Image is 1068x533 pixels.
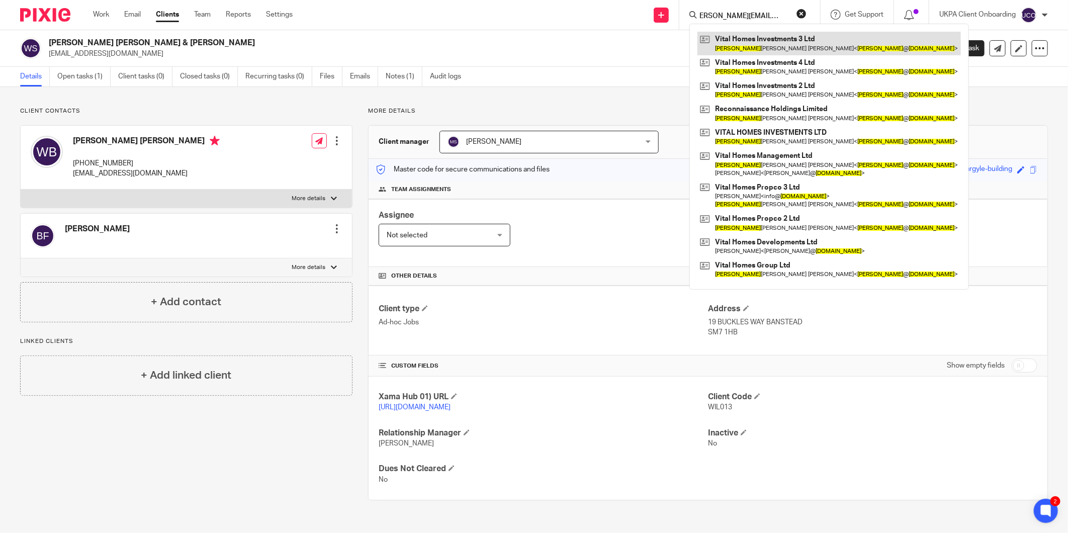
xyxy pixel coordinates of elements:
[20,107,352,115] p: Client contacts
[226,10,251,20] a: Reports
[379,440,434,447] span: [PERSON_NAME]
[708,304,1037,314] h4: Address
[31,136,63,168] img: svg%3E
[210,136,220,146] i: Primary
[20,8,70,22] img: Pixie
[379,428,708,438] h4: Relationship Manager
[20,337,352,345] p: Linked clients
[57,67,111,86] a: Open tasks (1)
[245,67,312,86] a: Recurring tasks (0)
[391,272,437,280] span: Other details
[49,38,739,48] h2: [PERSON_NAME] [PERSON_NAME] & [PERSON_NAME]
[368,107,1048,115] p: More details
[194,10,211,20] a: Team
[386,67,422,86] a: Notes (1)
[466,138,521,145] span: [PERSON_NAME]
[796,9,807,19] button: Clear
[379,211,414,219] span: Assignee
[947,361,1005,371] label: Show empty fields
[65,224,130,234] h4: [PERSON_NAME]
[49,49,911,59] p: [EMAIL_ADDRESS][DOMAIN_NAME]
[73,158,220,168] p: [PHONE_NUMBER]
[180,67,238,86] a: Closed tasks (0)
[73,136,220,148] h4: [PERSON_NAME] [PERSON_NAME]
[376,164,550,174] p: Master code for secure communications and files
[430,67,469,86] a: Audit logs
[708,404,732,411] span: WIL013
[379,304,708,314] h4: Client type
[391,186,451,194] span: Team assignments
[350,67,378,86] a: Emails
[387,232,427,239] span: Not selected
[379,317,708,327] p: Ad-hoc Jobs
[141,368,231,383] h4: + Add linked client
[939,10,1016,20] p: UKPA Client Onboarding
[31,224,55,248] img: svg%3E
[708,428,1037,438] h4: Inactive
[151,294,221,310] h4: + Add contact
[845,11,883,18] span: Get Support
[124,10,141,20] a: Email
[379,464,708,474] h4: Dues Not Cleared
[379,392,708,402] h4: Xama Hub 01) URL
[292,263,326,272] p: More details
[20,67,50,86] a: Details
[708,392,1037,402] h4: Client Code
[118,67,172,86] a: Client tasks (0)
[1021,7,1037,23] img: svg%3E
[379,404,451,411] a: [URL][DOMAIN_NAME]
[320,67,342,86] a: Files
[699,12,790,21] input: Search
[448,136,460,148] img: svg%3E
[73,168,220,179] p: [EMAIL_ADDRESS][DOMAIN_NAME]
[93,10,109,20] a: Work
[379,476,388,483] span: No
[1050,496,1060,506] div: 2
[156,10,179,20] a: Clients
[379,137,429,147] h3: Client manager
[379,362,708,370] h4: CUSTOM FIELDS
[708,440,717,447] span: No
[292,195,326,203] p: More details
[708,327,1037,337] p: SM7 1HB
[708,317,1037,327] p: 19 BUCKLES WAY BANSTEAD
[266,10,293,20] a: Settings
[20,38,41,59] img: svg%3E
